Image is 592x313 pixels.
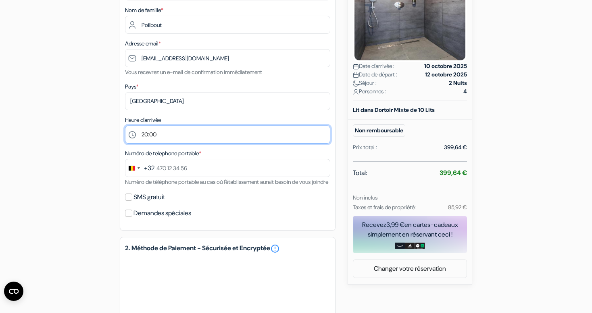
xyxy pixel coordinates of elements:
label: Pays [125,82,138,91]
div: +32 [144,163,154,173]
label: Heure d'arrivée [125,116,161,124]
img: moon.svg [353,80,359,86]
strong: 2 Nuits [449,79,467,87]
strong: 4 [463,87,467,96]
span: 3,99 € [386,220,404,229]
span: Séjour : [353,79,377,87]
div: 399,64 € [444,143,467,152]
b: Lit dans Dortoir Mixte de 10 Lits [353,106,435,113]
span: Date d'arrivée : [353,62,394,70]
small: Taxes et frais de propriété: [353,204,416,211]
input: Entrer adresse e-mail [125,49,330,67]
small: Non remboursable [353,124,405,137]
label: Numéro de telephone portable [125,149,201,158]
button: Ouvrir le widget CMP [4,282,23,301]
img: user_icon.svg [353,89,359,95]
button: Change country, selected Belgium (+32) [125,159,154,177]
label: Nom de famille [125,6,163,14]
img: uber-uber-eats-card.png [415,243,425,249]
strong: 12 octobre 2025 [425,70,467,79]
div: Recevez en cartes-cadeaux simplement en réservant ceci ! [353,220,467,239]
a: Changer votre réservation [353,261,467,276]
input: Entrer le nom de famille [125,16,330,34]
label: SMS gratuit [133,192,165,203]
a: error_outline [270,244,280,253]
h5: 2. Méthode de Paiement - Sécurisée et Encryptée [125,244,330,253]
span: Total: [353,168,367,178]
span: Personnes : [353,87,386,96]
small: 85,92 € [448,204,467,211]
small: Numéro de téléphone portable au cas où l'établissement aurait besoin de vous joindre [125,178,328,185]
span: Date de départ : [353,70,397,79]
img: adidas-card.png [405,243,415,249]
strong: 10 octobre 2025 [424,62,467,70]
img: amazon-card-no-text.png [395,243,405,249]
label: Adresse email [125,39,161,48]
small: Vous recevrez un e-mail de confirmation immédiatement [125,68,262,76]
input: 470 12 34 56 [125,159,330,177]
img: calendar.svg [353,64,359,70]
img: calendar.svg [353,72,359,78]
strong: 399,64 € [440,169,467,177]
small: Non inclus [353,194,377,201]
label: Demandes spéciales [133,208,191,219]
div: Prix total : [353,143,377,152]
